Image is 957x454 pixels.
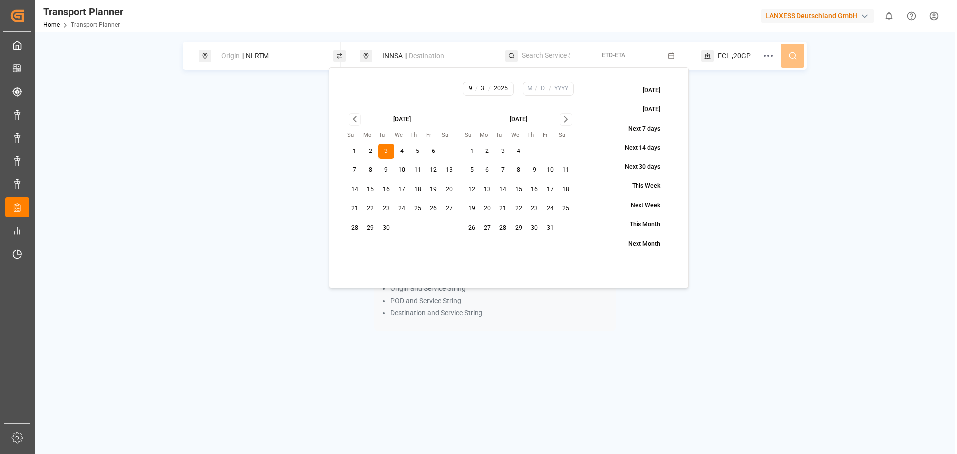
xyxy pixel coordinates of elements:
[602,140,671,157] button: Next 14 days
[527,220,543,236] button: 30
[349,113,361,126] button: Go to previous month
[479,201,495,217] button: 20
[363,220,379,236] button: 29
[394,131,410,140] th: Wednesday
[511,162,527,178] button: 8
[605,120,671,138] button: Next 7 days
[378,144,394,159] button: 3
[551,84,572,93] input: YYYY
[479,220,495,236] button: 27
[394,201,410,217] button: 24
[511,131,527,140] th: Wednesday
[347,182,363,198] button: 14
[404,52,444,60] span: || Destination
[542,162,558,178] button: 10
[620,82,671,99] button: [DATE]
[441,182,457,198] button: 20
[426,162,442,178] button: 12
[608,197,671,214] button: Next Week
[378,220,394,236] button: 30
[560,113,572,126] button: Go to next month
[511,220,527,236] button: 29
[558,201,574,217] button: 25
[441,131,457,140] th: Saturday
[410,162,426,178] button: 11
[426,144,442,159] button: 6
[410,182,426,198] button: 18
[495,220,511,236] button: 28
[522,48,570,63] input: Search Service String
[542,182,558,198] button: 17
[558,182,574,198] button: 18
[426,131,442,140] th: Friday
[525,84,535,93] input: M
[602,158,671,176] button: Next 30 days
[363,182,379,198] button: 15
[542,201,558,217] button: 24
[620,101,671,119] button: [DATE]
[426,201,442,217] button: 26
[558,131,574,140] th: Saturday
[511,182,527,198] button: 15
[517,82,519,96] div: -
[378,131,394,140] th: Tuesday
[479,131,495,140] th: Monday
[390,283,610,294] li: Origin and Service String
[495,131,511,140] th: Tuesday
[441,162,457,178] button: 13
[394,144,410,159] button: 4
[718,51,730,61] span: FCL
[490,84,511,93] input: YYYY
[43,4,123,19] div: Transport Planner
[527,201,543,217] button: 23
[495,144,511,159] button: 3
[591,46,689,66] button: ETD-ETA
[527,182,543,198] button: 16
[394,182,410,198] button: 17
[410,131,426,140] th: Thursday
[464,144,480,159] button: 1
[347,144,363,159] button: 1
[465,84,476,93] input: M
[390,308,610,318] li: Destination and Service String
[549,84,551,93] span: /
[542,131,558,140] th: Friday
[511,144,527,159] button: 4
[464,182,480,198] button: 12
[878,5,900,27] button: show 0 new notifications
[390,296,610,306] li: POD and Service String
[394,162,410,178] button: 10
[558,162,574,178] button: 11
[43,21,60,28] a: Home
[363,162,379,178] button: 8
[495,162,511,178] button: 7
[347,131,363,140] th: Sunday
[363,131,379,140] th: Monday
[426,182,442,198] button: 19
[378,162,394,178] button: 9
[511,201,527,217] button: 22
[527,131,543,140] th: Thursday
[900,5,923,27] button: Help Center
[347,162,363,178] button: 7
[732,51,751,61] span: ,20GP
[495,201,511,217] button: 21
[378,182,394,198] button: 16
[510,115,527,124] div: [DATE]
[479,182,495,198] button: 13
[761,9,874,23] div: LANXESS Deutschland GmbH
[464,220,480,236] button: 26
[441,201,457,217] button: 27
[376,47,484,65] div: INNSA
[363,201,379,217] button: 22
[607,216,671,234] button: This Month
[477,84,489,93] input: D
[537,84,549,93] input: D
[602,52,625,59] span: ETD-ETA
[347,220,363,236] button: 28
[378,201,394,217] button: 23
[221,52,244,60] span: Origin ||
[215,47,323,65] div: NLRTM
[347,201,363,217] button: 21
[475,84,478,93] span: /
